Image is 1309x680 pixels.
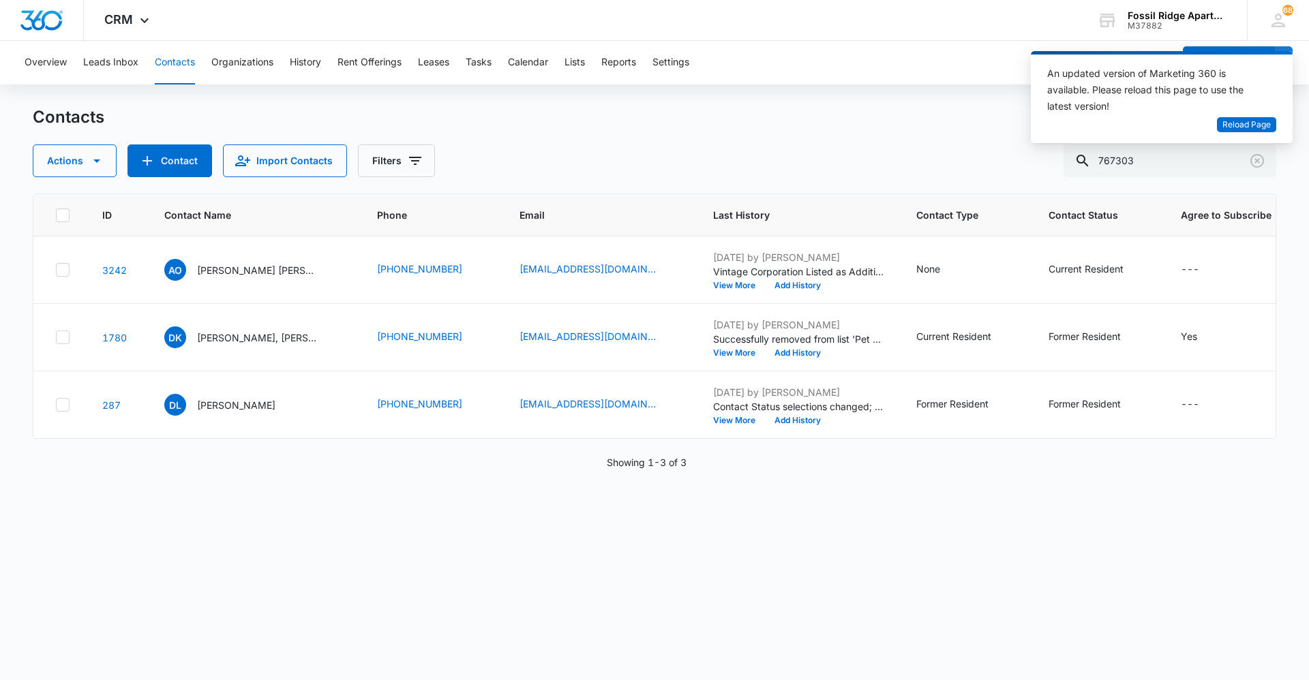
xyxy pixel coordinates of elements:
span: Contact Type [916,208,996,222]
div: Current Resident [916,329,991,343]
div: Contact Status - Former Resident - Select to Edit Field [1049,329,1145,345]
input: Search Contacts [1064,144,1276,177]
button: Settings [652,41,689,84]
p: [DATE] by [PERSON_NAME] [713,385,884,399]
div: Agree to Subscribe - - Select to Edit Field [1181,262,1224,278]
p: [DATE] by [PERSON_NAME] [713,318,884,332]
span: AO [164,259,186,281]
div: Contact Name - Daniel Leroux - Select to Edit Field [164,394,300,416]
button: Filters [358,144,435,177]
a: Navigate to contact details page for Daniel Leroux [102,399,121,411]
div: None [916,262,940,276]
a: [PHONE_NUMBER] [377,397,462,411]
button: Clear [1246,150,1268,172]
div: Email - azareladominguez1@gmail.com - Select to Edit Field [520,262,680,278]
button: Actions [33,144,117,177]
button: Leases [418,41,449,84]
a: [EMAIL_ADDRESS][DOMAIN_NAME] [520,397,656,411]
div: --- [1181,397,1199,413]
span: Agree to Subscribe [1181,208,1272,222]
p: Successfully removed from list 'Pet audit'. [713,332,884,346]
button: Organizations [211,41,273,84]
div: Contact Status - Current Resident - Select to Edit Field [1049,262,1148,278]
div: Current Resident [1049,262,1124,276]
span: CRM [104,12,133,27]
div: account id [1128,21,1227,31]
button: View More [713,349,765,357]
button: Lists [565,41,585,84]
span: Contact Name [164,208,325,222]
button: Add Contact [127,144,212,177]
button: Contacts [155,41,195,84]
div: Contact Type - None - Select to Edit Field [916,262,965,278]
button: Import Contacts [223,144,347,177]
span: ID [102,208,112,222]
a: [PHONE_NUMBER] [377,262,462,276]
div: Email - devonkennedy8185@gmail.com - Select to Edit Field [520,329,680,345]
div: Yes [1181,329,1197,343]
p: Contact Status selections changed; None was removed and Former Resident was added. [713,399,884,414]
span: Last History [713,208,864,222]
div: account name [1128,10,1227,21]
a: Navigate to contact details page for Devon Kennedy, Destiny Fleming [102,332,127,343]
p: Showing 1-3 of 3 [607,455,687,469]
button: Reports [601,41,636,84]
div: Former Resident [916,397,989,411]
div: Former Resident [1049,329,1121,343]
button: Rent Offerings [337,41,402,84]
div: Agree to Subscribe - - Select to Edit Field [1181,397,1224,413]
div: Phone - (970) 646-8881 - Select to Edit Field [377,262,487,278]
a: [EMAIL_ADDRESS][DOMAIN_NAME] [520,329,656,343]
a: [PHONE_NUMBER] [377,329,462,343]
span: 68 [1282,5,1293,16]
p: Vintage Corporation Listed as Additional Interest? changed to Yes. [713,264,884,279]
button: Reload Page [1217,117,1276,133]
p: [PERSON_NAME], [PERSON_NAME] [197,330,320,345]
button: Add Contact [1183,46,1275,79]
div: Former Resident [1049,397,1121,411]
button: View More [713,281,765,290]
p: [PERSON_NAME] [197,398,275,412]
div: Contact Name - Azarela Orozco Dominguez Michelle Orozco - Select to Edit Field [164,259,344,281]
div: Contact Type - Former Resident - Select to Edit Field [916,397,1013,413]
div: An updated version of Marketing 360 is available. Please reload this page to use the latest version! [1047,65,1260,114]
h1: Contacts [33,107,104,127]
a: Navigate to contact details page for Azarela Orozco Dominguez Michelle Orozco [102,264,127,276]
a: [EMAIL_ADDRESS][DOMAIN_NAME] [520,262,656,276]
span: DL [164,394,186,416]
div: notifications count [1282,5,1293,16]
button: Overview [25,41,67,84]
div: Contact Name - Devon Kennedy, Destiny Fleming - Select to Edit Field [164,326,344,348]
p: [DATE] by [PERSON_NAME] [713,250,884,264]
div: Contact Status - Former Resident - Select to Edit Field [1049,397,1145,413]
p: [PERSON_NAME] [PERSON_NAME] [PERSON_NAME] [197,263,320,277]
button: Calendar [508,41,548,84]
div: Email - dleroux14@icloud.com - Select to Edit Field [520,397,680,413]
div: Phone - (970) 556-9342 - Select to Edit Field [377,329,487,345]
div: Phone - (970) 218-9246 - Select to Edit Field [377,397,487,413]
button: Add History [765,281,830,290]
button: Add History [765,416,830,424]
div: --- [1181,262,1199,278]
button: History [290,41,321,84]
div: Contact Type - Current Resident - Select to Edit Field [916,329,1016,345]
button: View More [713,416,765,424]
button: Add History [765,349,830,357]
button: Leads Inbox [83,41,138,84]
button: Tasks [466,41,492,84]
span: DK [164,326,186,348]
span: Email [520,208,661,222]
div: Agree to Subscribe - Yes - Select to Edit Field [1181,329,1222,345]
span: Phone [377,208,467,222]
span: Contact Status [1049,208,1128,222]
span: Reload Page [1222,119,1271,132]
